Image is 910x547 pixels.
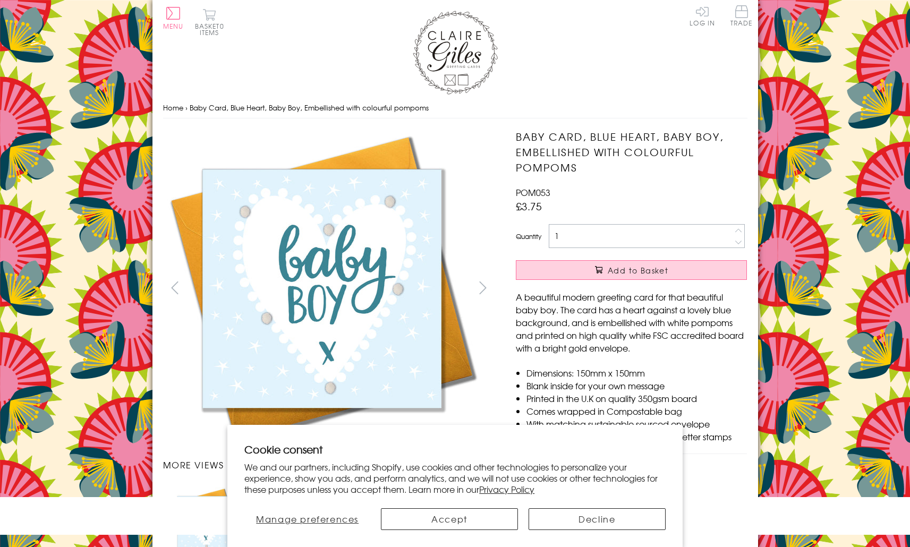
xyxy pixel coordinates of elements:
img: Claire Giles Greetings Cards [413,11,498,95]
button: Manage preferences [244,508,370,530]
a: Log In [690,5,715,26]
h3: More views [163,458,495,471]
span: › [185,102,188,113]
span: 0 items [200,21,224,37]
button: Add to Basket [516,260,747,280]
a: Privacy Policy [479,483,534,495]
a: Home [163,102,183,113]
img: Baby Card, Blue Heart, Baby Boy, Embellished with colourful pompoms [495,129,813,448]
p: We and our partners, including Shopify, use cookies and other technologies to personalize your ex... [244,461,666,494]
button: prev [163,276,187,300]
li: Dimensions: 150mm x 150mm [526,366,747,379]
h1: Baby Card, Blue Heart, Baby Boy, Embellished with colourful pompoms [516,129,747,175]
p: A beautiful modern greeting card for that beautiful baby boy. The card has a heart against a love... [516,290,747,354]
h2: Cookie consent [244,442,666,457]
button: Accept [381,508,518,530]
img: Baby Card, Blue Heart, Baby Boy, Embellished with colourful pompoms [163,129,481,448]
nav: breadcrumbs [163,97,747,119]
button: next [471,276,495,300]
li: With matching sustainable sourced envelope [526,417,747,430]
li: Blank inside for your own message [526,379,747,392]
span: Trade [730,5,753,26]
button: Decline [529,508,666,530]
span: Menu [163,21,184,31]
li: Printed in the U.K on quality 350gsm board [526,392,747,405]
span: Baby Card, Blue Heart, Baby Boy, Embellished with colourful pompoms [190,102,429,113]
button: Menu [163,7,184,29]
a: Trade [730,5,753,28]
span: Add to Basket [608,265,668,276]
span: £3.75 [516,199,542,213]
button: Basket0 items [195,8,224,36]
li: Comes wrapped in Compostable bag [526,405,747,417]
span: Manage preferences [256,512,359,525]
label: Quantity [516,232,541,241]
span: POM053 [516,186,550,199]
